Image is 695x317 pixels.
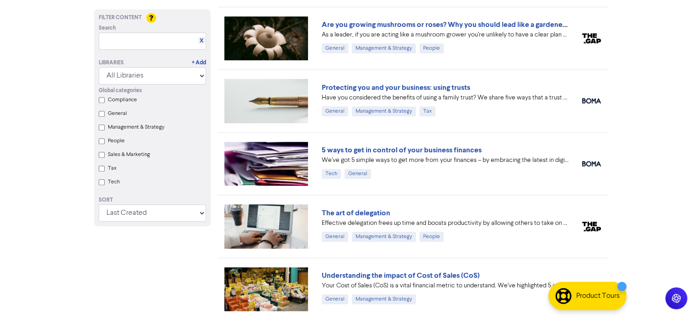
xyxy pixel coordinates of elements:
[322,43,348,53] div: General
[352,294,416,304] div: Management & Strategy
[108,109,127,118] label: General
[108,137,125,145] label: People
[200,37,203,44] a: X
[322,106,348,116] div: General
[419,106,435,116] div: Tax
[192,59,206,67] a: + Add
[322,146,482,155] a: 5 ways to get in control of your business finances
[582,98,601,104] img: boma
[352,232,416,242] div: Management & Strategy
[108,151,150,159] label: Sales & Marketing
[322,20,610,29] a: Are you growing mushrooms or roses? Why you should lead like a gardener, not a grower
[322,208,390,218] a: The art of delegation
[322,93,568,103] div: Have you considered the benefits of using a family trust? We share five ways that a trust can hel...
[322,169,341,179] div: Tech
[99,24,116,32] span: Search
[108,178,120,186] label: Tech
[582,161,601,166] img: boma_accounting
[108,123,164,131] label: Management & Strategy
[322,30,568,40] div: As a leader, if you are acting like a mushroom grower you’re unlikely to have a clear plan yourse...
[419,43,444,53] div: People
[108,164,117,172] label: Tax
[649,273,695,317] iframe: Chat Widget
[322,281,568,291] div: Your Cost of Sales (CoS) is a vital financial metric to understand. We’ve highlighted 5 important...
[352,43,416,53] div: Management & Strategy
[419,232,444,242] div: People
[99,59,124,67] div: Libraries
[322,218,568,228] div: Effective delegation frees up time and boosts productivity by allowing others to take on tasks. A...
[322,156,568,165] div: We’ve got 5 simple ways to get more from your finances – by embracing the latest in digital accou...
[322,232,348,242] div: General
[582,33,601,43] img: thegap
[582,222,601,232] img: thegap
[322,271,480,280] a: Understanding the impact of Cost of Sales (CoS)
[322,294,348,304] div: General
[99,14,206,22] div: Filter Content
[352,106,416,116] div: Management & Strategy
[99,196,206,204] div: Sort
[322,83,470,92] a: Protecting you and your business: using trusts
[108,96,137,104] label: Compliance
[99,87,206,95] div: Global categories
[345,169,371,179] div: General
